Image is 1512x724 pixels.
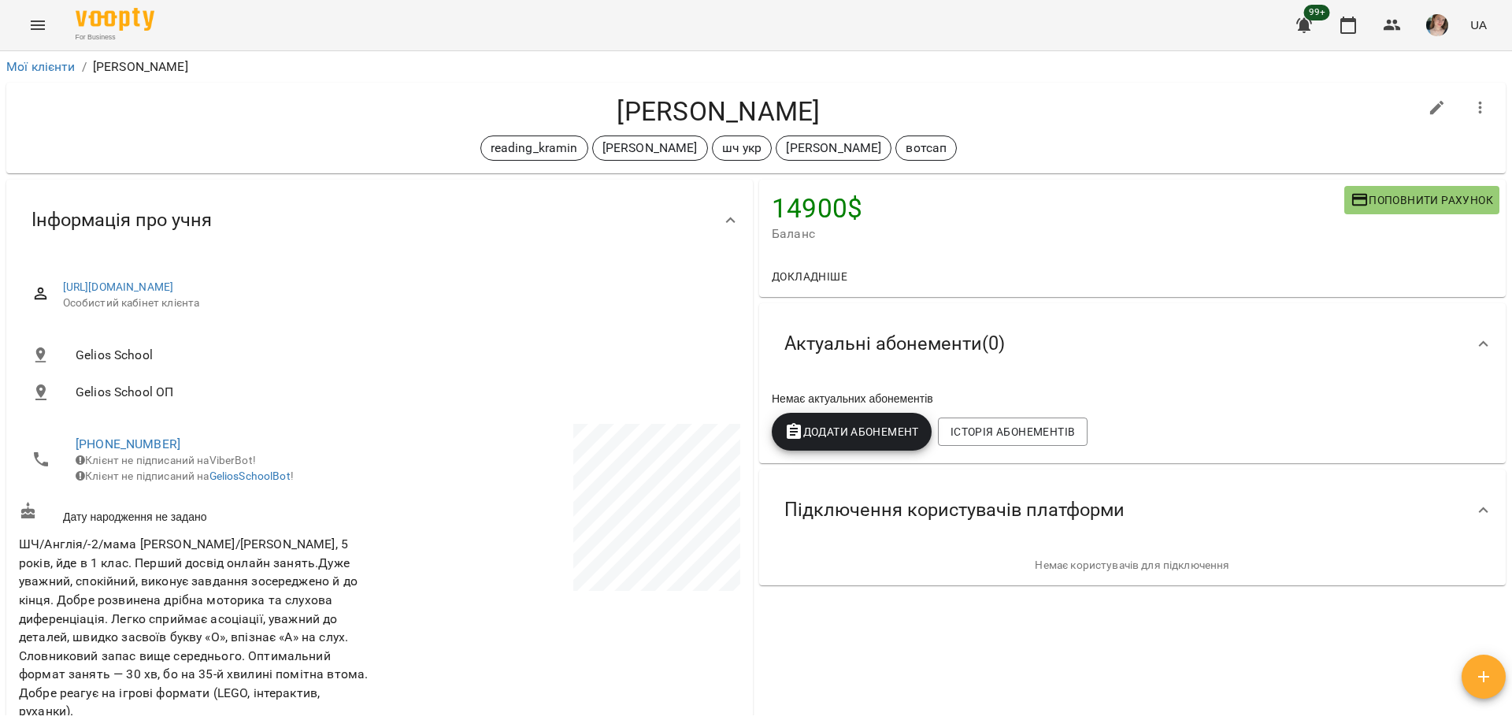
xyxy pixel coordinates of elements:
button: Докладніше [765,262,854,291]
div: reading_kramin [480,136,588,161]
div: шч укр [712,136,773,161]
div: Підключення користувачів платформи [759,470,1506,551]
div: [PERSON_NAME] [776,136,891,161]
p: [PERSON_NAME] [602,139,698,158]
li: / [82,58,87,76]
span: Gelios School ОП [76,383,728,402]
button: UA [1464,10,1493,39]
p: Немає користувачів для підключення [772,558,1493,574]
p: [PERSON_NAME] [786,139,881,158]
span: Клієнт не підписаний на ViberBot! [76,454,256,466]
img: Voopty Logo [76,8,154,31]
a: [PHONE_NUMBER] [76,436,180,451]
span: Підключення користувачів платформи [784,498,1125,522]
span: UA [1470,17,1487,33]
a: [URL][DOMAIN_NAME] [63,280,174,293]
div: Інформація про учня [6,180,753,261]
div: вотсап [895,136,957,161]
span: Баланс [772,225,1344,243]
button: Menu [19,6,57,44]
div: [PERSON_NAME] [592,136,708,161]
h4: 14900 $ [772,192,1344,225]
nav: breadcrumb [6,58,1506,76]
span: 99+ [1304,5,1330,20]
span: Поповнити рахунок [1351,191,1493,210]
div: Дату народження не задано [16,499,380,528]
span: Додати Абонемент [784,422,919,441]
span: Особистий кабінет клієнта [63,295,728,311]
span: Докладніше [772,267,847,286]
span: ШЧ/Англія/-2/мама [PERSON_NAME]/[PERSON_NAME], 5 років, йде в 1 клас. Перший досвід онлайн занять... [19,537,368,718]
button: Поповнити рахунок [1344,186,1499,214]
p: вотсап [906,139,947,158]
img: 6afb9eb6cc617cb6866001ac461bd93f.JPG [1426,14,1448,36]
button: Історія абонементів [938,418,1088,446]
div: Актуальні абонементи(0) [759,303,1506,384]
div: Немає актуальних абонементів [769,388,1496,410]
span: Клієнт не підписаний на ! [76,470,294,482]
p: шч укр [722,139,762,158]
p: reading_kramin [491,139,578,158]
a: GeliosSchoolBot [209,470,291,482]
span: For Business [76,32,154,43]
span: Історія абонементів [951,422,1075,441]
span: Gelios School [76,346,728,365]
p: [PERSON_NAME] [93,58,188,76]
span: Актуальні абонементи ( 0 ) [784,332,1005,356]
a: Мої клієнти [6,59,76,74]
button: Додати Абонемент [772,413,932,451]
h4: [PERSON_NAME] [19,95,1418,128]
span: Інформація про учня [31,208,212,232]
